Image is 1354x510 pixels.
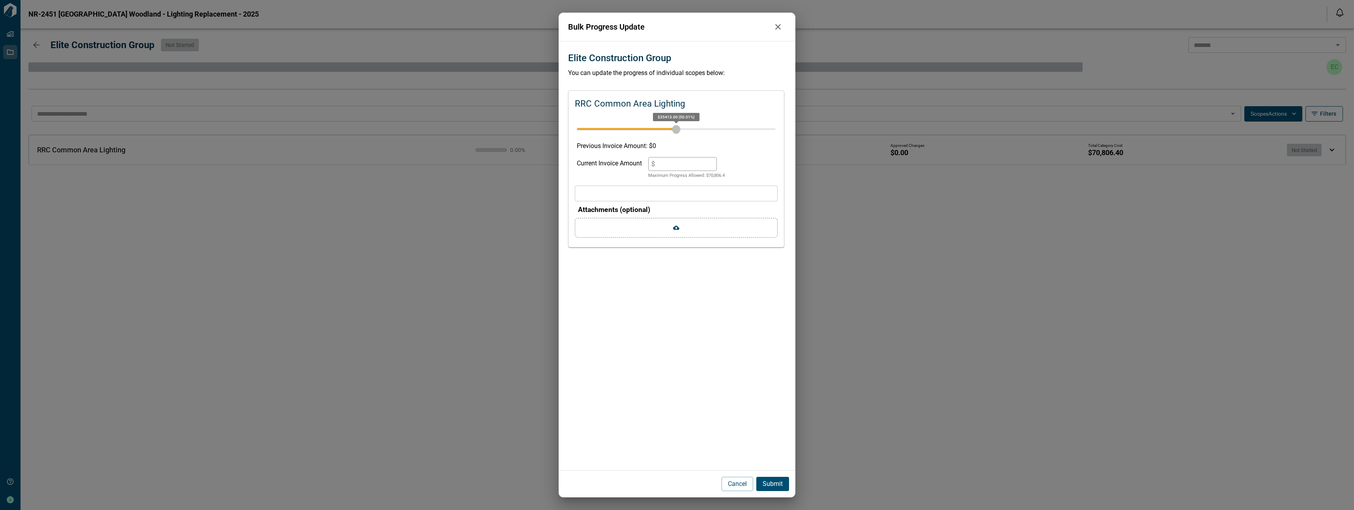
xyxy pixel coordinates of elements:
[568,51,671,65] p: Elite Construction Group
[575,97,685,111] p: RRC Common Area Lighting
[568,68,786,78] p: You can update the progress of individual scopes below:
[651,160,655,168] span: $
[568,21,770,33] p: Bulk Progress Update
[648,172,725,179] p: Maximum Progress Allowed: $ 70,806.4
[577,141,776,151] p: Previous Invoice Amount: $ 0
[578,204,778,215] p: Attachments (optional)
[577,157,642,179] div: Current Invoice Amount
[722,477,753,491] button: Cancel
[763,479,783,489] p: Submit
[756,477,789,491] button: Submit
[728,479,747,489] p: Cancel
